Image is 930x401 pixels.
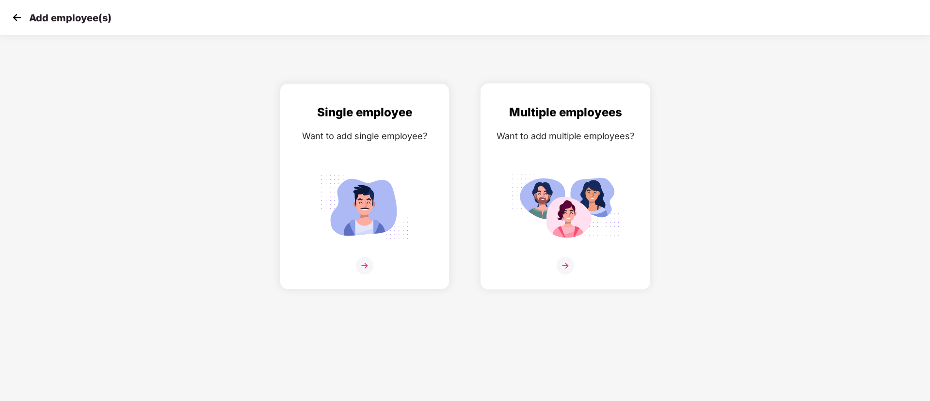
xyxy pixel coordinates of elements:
div: Want to add multiple employees? [491,129,640,143]
div: Want to add single employee? [290,129,439,143]
img: svg+xml;base64,PHN2ZyB4bWxucz0iaHR0cDovL3d3dy53My5vcmcvMjAwMC9zdmciIHdpZHRoPSIzNiIgaGVpZ2h0PSIzNi... [356,257,373,274]
p: Add employee(s) [29,12,112,24]
img: svg+xml;base64,PHN2ZyB4bWxucz0iaHR0cDovL3d3dy53My5vcmcvMjAwMC9zdmciIHdpZHRoPSIzMCIgaGVpZ2h0PSIzMC... [10,10,24,25]
div: Single employee [290,103,439,122]
img: svg+xml;base64,PHN2ZyB4bWxucz0iaHR0cDovL3d3dy53My5vcmcvMjAwMC9zdmciIHdpZHRoPSIzNiIgaGVpZ2h0PSIzNi... [557,257,574,274]
div: Multiple employees [491,103,640,122]
img: svg+xml;base64,PHN2ZyB4bWxucz0iaHR0cDovL3d3dy53My5vcmcvMjAwMC9zdmciIGlkPSJTaW5nbGVfZW1wbG95ZWUiIH... [310,169,419,245]
img: svg+xml;base64,PHN2ZyB4bWxucz0iaHR0cDovL3d3dy53My5vcmcvMjAwMC9zdmciIGlkPSJNdWx0aXBsZV9lbXBsb3llZS... [511,169,620,245]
